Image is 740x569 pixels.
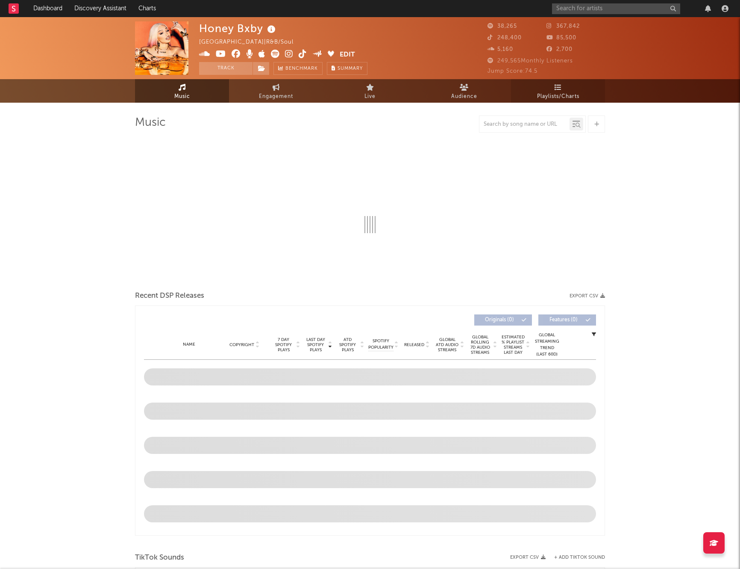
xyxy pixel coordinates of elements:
button: Export CSV [570,293,605,299]
div: Global Streaming Trend (Last 60D) [534,332,560,358]
span: Engagement [259,92,293,102]
div: Honey Bxby [199,21,278,36]
a: Music [135,79,229,103]
a: Audience [417,79,511,103]
button: Track [199,62,253,75]
a: Engagement [229,79,323,103]
span: Jump Score: 74.5 [487,68,537,74]
button: Originals(0) [474,314,532,326]
button: Export CSV [510,555,546,560]
span: Benchmark [285,64,318,74]
span: Copyright [229,342,254,347]
span: 38,265 [487,24,517,29]
button: Summary [327,62,367,75]
a: Benchmark [273,62,323,75]
span: Estimated % Playlist Streams Last Day [501,335,525,355]
span: TikTok Sounds [135,553,184,563]
span: Global ATD Audio Streams [435,337,459,353]
span: ATD Spotify Plays [336,337,359,353]
span: 248,400 [487,35,522,41]
button: Features(0) [538,314,596,326]
button: + Add TikTok Sound [546,555,605,560]
div: [GEOGRAPHIC_DATA] | R&B/Soul [199,37,303,47]
span: Live [364,92,376,102]
span: 85,500 [546,35,576,41]
span: Last Day Spotify Plays [304,337,327,353]
span: 249,565 Monthly Listeners [487,58,573,64]
span: Released [404,342,424,347]
input: Search for artists [552,3,680,14]
span: Playlists/Charts [537,92,579,102]
span: 5,160 [487,47,513,52]
span: Audience [451,92,477,102]
a: Playlists/Charts [511,79,605,103]
span: Summary [338,66,363,71]
span: 2,700 [546,47,573,52]
a: Live [323,79,417,103]
span: Music [174,92,190,102]
span: Originals ( 0 ) [480,317,519,323]
span: 7 Day Spotify Plays [272,337,295,353]
span: Spotify Popularity [368,338,393,351]
div: Name [161,341,217,348]
button: + Add TikTok Sound [554,555,605,560]
input: Search by song name or URL [479,121,570,128]
button: Edit [340,50,355,60]
span: Global Rolling 7D Audio Streams [468,335,492,355]
span: Recent DSP Releases [135,291,204,301]
span: Features ( 0 ) [544,317,583,323]
span: 367,842 [546,24,580,29]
